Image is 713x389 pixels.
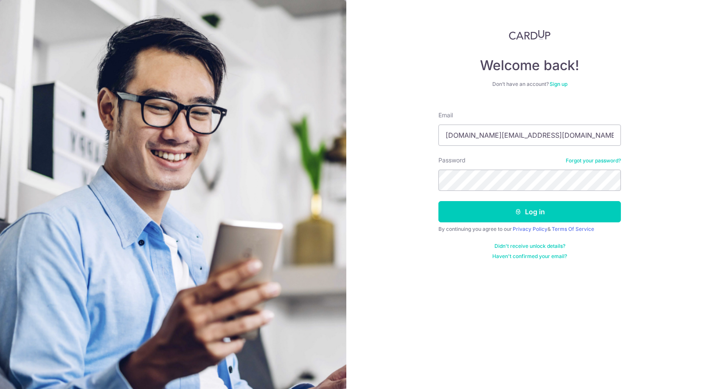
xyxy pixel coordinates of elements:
[552,226,594,232] a: Terms Of Service
[438,201,621,222] button: Log in
[550,81,567,87] a: Sign up
[492,253,567,260] a: Haven't confirmed your email?
[438,125,621,146] input: Enter your Email
[509,30,550,40] img: CardUp Logo
[566,157,621,164] a: Forgot your password?
[438,111,453,119] label: Email
[513,226,547,232] a: Privacy Policy
[438,226,621,233] div: By continuing you agree to our &
[494,243,565,250] a: Didn't receive unlock details?
[438,156,466,165] label: Password
[438,81,621,88] div: Don’t have an account?
[438,57,621,74] h4: Welcome back!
